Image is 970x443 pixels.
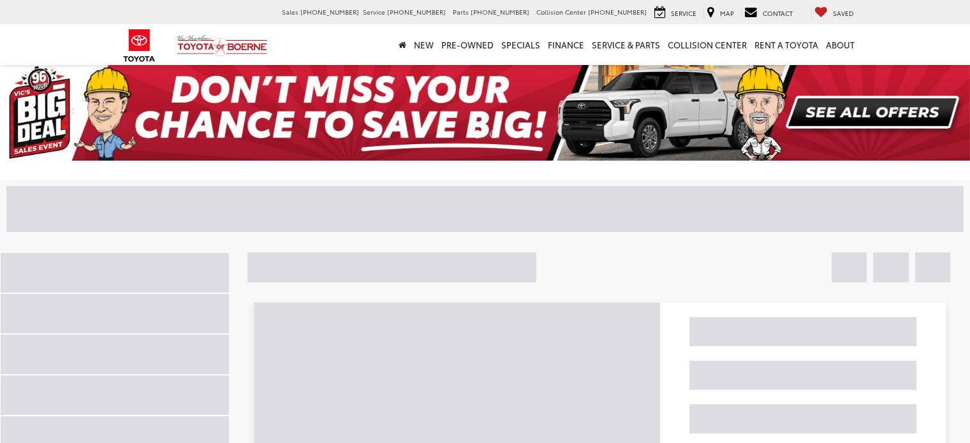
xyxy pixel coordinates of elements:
[833,8,854,18] span: Saved
[720,8,734,18] span: Map
[544,24,588,65] a: Finance
[471,7,529,17] span: [PHONE_NUMBER]
[751,24,822,65] a: Rent a Toyota
[664,24,751,65] a: Collision Center
[763,8,793,18] span: Contact
[536,7,586,17] span: Collision Center
[741,6,796,20] a: Contact
[671,8,696,18] span: Service
[363,7,385,17] span: Service
[437,24,497,65] a: Pre-Owned
[703,6,737,20] a: Map
[282,7,298,17] span: Sales
[811,6,857,20] a: My Saved Vehicles
[822,24,858,65] a: About
[115,25,163,66] img: Toyota
[387,7,446,17] span: [PHONE_NUMBER]
[588,7,647,17] span: [PHONE_NUMBER]
[497,24,544,65] a: Specials
[588,24,664,65] a: Service & Parts: Opens in a new tab
[300,7,359,17] span: [PHONE_NUMBER]
[177,34,268,57] img: Vic Vaughan Toyota of Boerne
[410,24,437,65] a: New
[395,24,410,65] a: Home
[651,6,700,20] a: Service
[453,7,469,17] span: Parts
